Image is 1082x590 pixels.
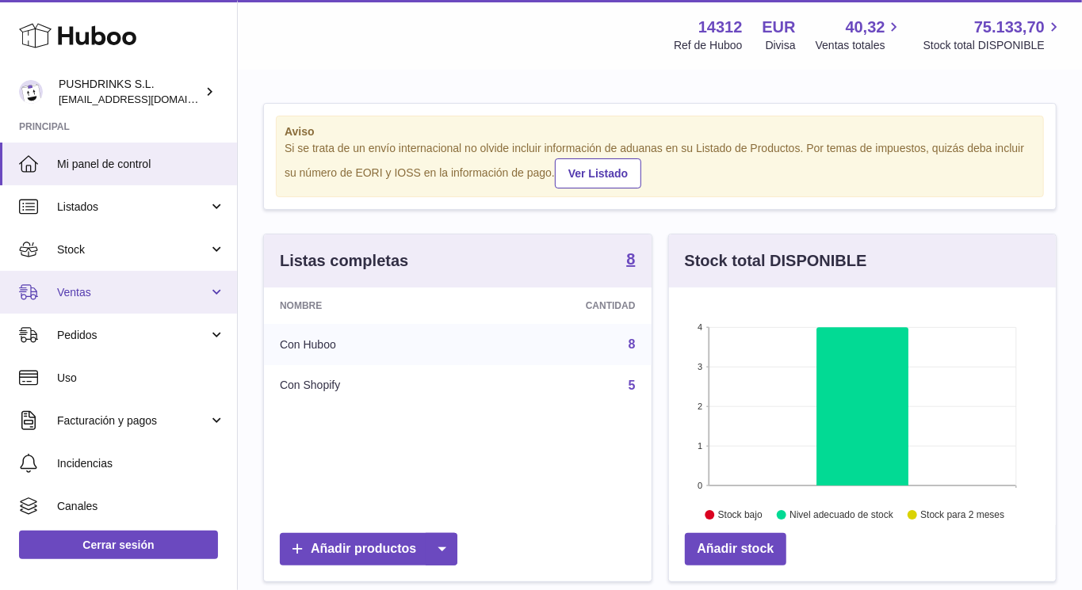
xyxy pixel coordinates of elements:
strong: EUR [763,17,796,38]
div: PUSHDRINKS S.L. [59,77,201,107]
div: Divisa [766,38,796,53]
span: Ventas totales [816,38,904,53]
div: Si se trata de un envío internacional no olvide incluir información de aduanas en su Listado de P... [285,141,1035,188]
a: 5 [629,379,636,392]
text: 3 [698,362,702,371]
h3: Stock total DISPONIBLE [685,250,867,272]
text: Nivel adecuado de stock [790,509,894,520]
strong: 8 [626,251,635,267]
a: 8 [626,251,635,270]
text: 2 [698,402,702,411]
strong: 14312 [698,17,743,38]
a: Añadir productos [280,533,457,565]
span: [EMAIL_ADDRESS][DOMAIN_NAME] [59,93,233,105]
span: Mi panel de control [57,157,225,172]
a: Añadir stock [685,533,787,565]
span: Facturación y pagos [57,413,208,428]
span: Incidencias [57,456,225,471]
a: Ver Listado [555,158,641,188]
a: 8 [629,337,636,351]
span: Listados [57,200,208,215]
img: framos@pushdrinks.es [19,80,43,104]
text: 1 [698,441,702,451]
span: Stock [57,242,208,257]
strong: Aviso [285,124,1035,139]
span: 40,32 [846,17,885,38]
text: Stock bajo [717,509,762,520]
h3: Listas completas [280,250,408,272]
span: Pedidos [57,328,208,343]
a: 40,32 Ventas totales [816,17,904,53]
a: 75.133,70 Stock total DISPONIBLE [923,17,1063,53]
td: Con Shopify [264,365,469,406]
span: Stock total DISPONIBLE [923,38,1063,53]
text: 4 [698,322,702,332]
div: Ref de Huboo [674,38,742,53]
span: 75.133,70 [974,17,1045,38]
span: Canales [57,499,225,514]
span: Uso [57,371,225,386]
td: Con Huboo [264,324,469,365]
a: Cerrar sesión [19,531,218,559]
text: Stock para 2 meses [920,509,1004,520]
span: Ventas [57,285,208,300]
th: Nombre [264,287,469,324]
text: 0 [698,481,702,490]
th: Cantidad [469,287,651,324]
